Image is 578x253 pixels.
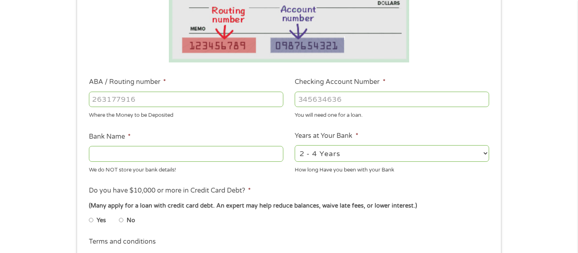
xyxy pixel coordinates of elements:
input: 263177916 [89,92,283,107]
div: How long Have you been with your Bank [295,163,489,174]
div: Where the Money to be Deposited [89,109,283,120]
label: No [127,216,135,225]
label: Yes [97,216,106,225]
label: Terms and conditions [89,238,156,246]
div: We do NOT store your bank details! [89,163,283,174]
div: (Many apply for a loan with credit card debt. An expert may help reduce balances, waive late fees... [89,202,489,210]
div: You will need one for a loan. [295,109,489,120]
label: ABA / Routing number [89,78,166,86]
input: 345634636 [295,92,489,107]
label: Years at Your Bank [295,132,358,140]
label: Do you have $10,000 or more in Credit Card Debt? [89,187,251,195]
label: Checking Account Number [295,78,385,86]
label: Bank Name [89,133,131,141]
